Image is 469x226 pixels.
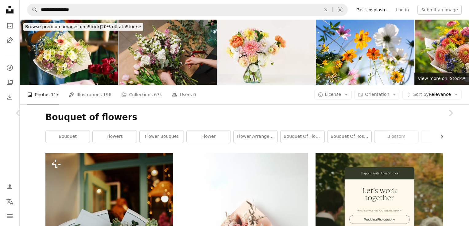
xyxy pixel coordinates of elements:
button: Sort byRelevance [402,90,462,100]
span: View more on iStock ↗ [418,76,465,81]
a: Log in / Sign up [4,181,16,193]
span: Sort by [413,92,428,97]
a: Photos [4,20,16,32]
a: View more on iStock↗ [414,73,469,85]
a: bouquet of flower [281,130,324,143]
button: Visual search [333,4,347,16]
a: Collections 67k [121,85,162,104]
a: flower [187,130,231,143]
div: 20% off at iStock ↗ [23,23,143,31]
a: Illustrations [4,34,16,47]
img: female florist makes a bouquet in a flower shop, spring bouquet [118,20,217,85]
a: Users 0 [172,85,196,104]
span: Relevance [413,92,451,98]
a: flower bouquet [140,130,184,143]
img: Cosmos blooming in a park [316,20,414,85]
a: Browse premium images on iStock|20% off at iStock↗ [20,20,147,34]
a: Get Unsplash+ [353,5,392,15]
a: flower arrangement [234,130,277,143]
a: Illustrations 196 [69,85,111,104]
button: Menu [4,210,16,222]
span: 196 [103,91,111,98]
span: License [325,92,341,97]
span: 0 [193,91,196,98]
h1: Bouquet of flowers [45,112,443,123]
a: bouquet [46,130,90,143]
a: blossom [374,130,418,143]
button: Search Unsplash [27,4,38,16]
button: Clear [319,4,332,16]
a: Explore [4,62,16,74]
a: Collections [4,76,16,89]
button: License [314,90,352,100]
button: Submit an image [417,5,462,15]
img: Woman's hand preparing bouquet in flower shop [20,20,118,85]
a: bouquet of roses [328,130,371,143]
a: roses [421,130,465,143]
span: 67k [154,91,162,98]
span: Orientation [365,92,389,97]
button: Language [4,195,16,208]
a: flowers [93,130,137,143]
form: Find visuals sitewide [27,4,348,16]
button: Orientation [354,90,400,100]
a: Next [432,84,469,142]
img: Flowers [217,20,316,85]
a: Log in [392,5,413,15]
span: Browse premium images on iStock | [25,24,101,29]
